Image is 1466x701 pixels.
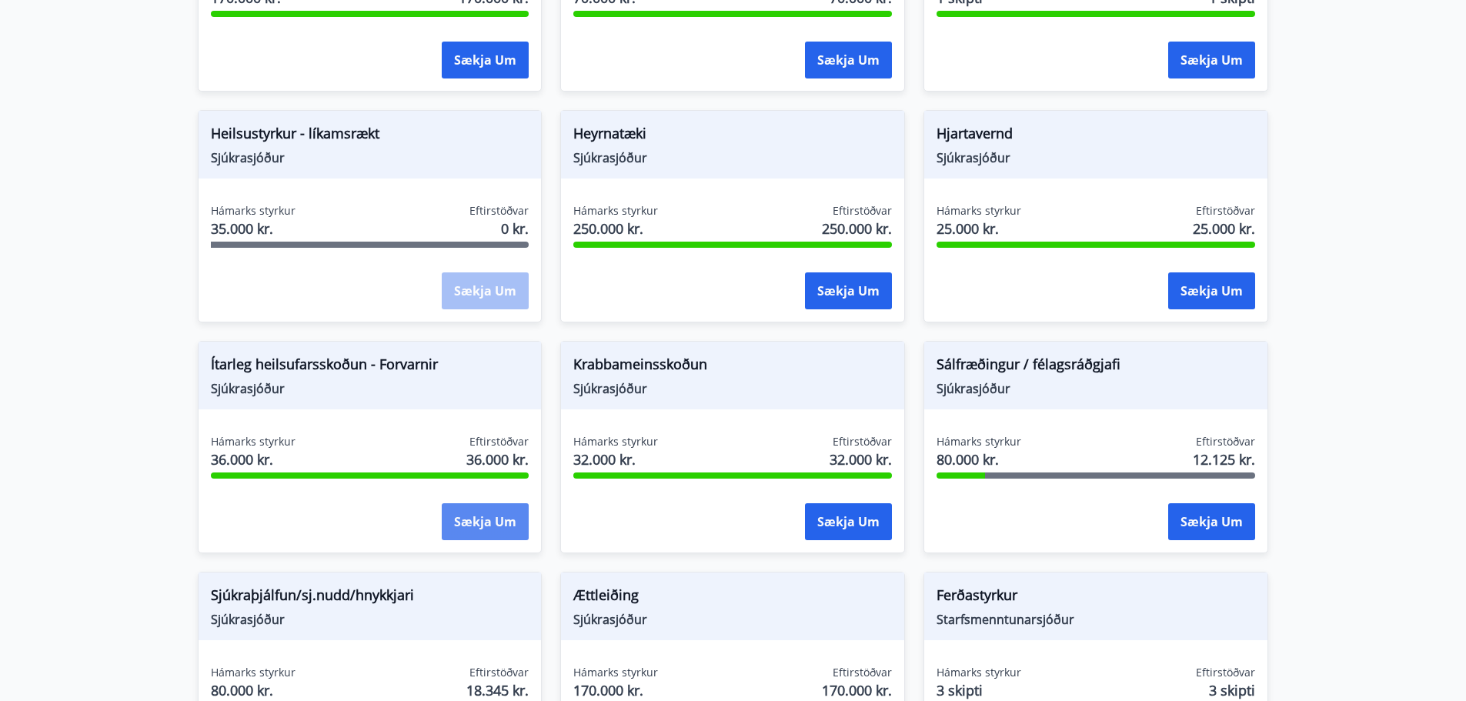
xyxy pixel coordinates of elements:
button: Sækja um [1168,42,1255,78]
span: Hámarks styrkur [573,434,658,449]
span: 32.000 kr. [830,449,892,469]
span: Sjúkrasjóður [937,149,1255,166]
button: Sækja um [442,503,529,540]
button: Sækja um [805,503,892,540]
span: Sjúkrasjóður [573,149,892,166]
span: Hámarks styrkur [937,665,1021,680]
span: 12.125 kr. [1193,449,1255,469]
span: 32.000 kr. [573,449,658,469]
span: 250.000 kr. [822,219,892,239]
span: Hámarks styrkur [211,434,296,449]
span: Hámarks styrkur [937,203,1021,219]
span: Eftirstöðvar [1196,203,1255,219]
span: Sjúkrasjóður [211,380,529,397]
span: 3 skipti [1209,680,1255,700]
span: Ítarleg heilsufarsskoðun - Forvarnir [211,354,529,380]
span: 18.345 kr. [466,680,529,700]
button: Sækja um [1168,503,1255,540]
button: Sækja um [805,42,892,78]
span: 25.000 kr. [1193,219,1255,239]
span: Hámarks styrkur [573,203,658,219]
span: Eftirstöðvar [833,434,892,449]
span: Hámarks styrkur [937,434,1021,449]
span: Eftirstöðvar [1196,665,1255,680]
button: Sækja um [805,272,892,309]
span: Eftirstöðvar [469,665,529,680]
span: Eftirstöðvar [469,203,529,219]
span: Sjúkraþjálfun/sj.nudd/hnykkjari [211,585,529,611]
span: Eftirstöðvar [1196,434,1255,449]
span: Heyrnatæki [573,123,892,149]
span: Hámarks styrkur [573,665,658,680]
span: 80.000 kr. [937,449,1021,469]
span: Eftirstöðvar [833,203,892,219]
span: Ferðastyrkur [937,585,1255,611]
span: Hámarks styrkur [211,203,296,219]
span: 250.000 kr. [573,219,658,239]
span: 35.000 kr. [211,219,296,239]
span: 25.000 kr. [937,219,1021,239]
span: 0 kr. [501,219,529,239]
button: Sækja um [1168,272,1255,309]
button: Sækja um [442,42,529,78]
span: Sálfræðingur / félagsráðgjafi [937,354,1255,380]
span: Sjúkrasjóður [211,611,529,628]
span: Hjartavernd [937,123,1255,149]
span: 170.000 kr. [822,680,892,700]
span: Hámarks styrkur [211,665,296,680]
span: Sjúkrasjóður [211,149,529,166]
span: Heilsustyrkur - líkamsrækt [211,123,529,149]
span: Eftirstöðvar [469,434,529,449]
span: Ættleiðing [573,585,892,611]
span: 80.000 kr. [211,680,296,700]
span: 3 skipti [937,680,1021,700]
span: 36.000 kr. [211,449,296,469]
span: Krabbameinsskoðun [573,354,892,380]
span: 36.000 kr. [466,449,529,469]
span: 170.000 kr. [573,680,658,700]
span: Eftirstöðvar [833,665,892,680]
span: Sjúkrasjóður [573,611,892,628]
span: Starfsmenntunarsjóður [937,611,1255,628]
span: Sjúkrasjóður [573,380,892,397]
span: Sjúkrasjóður [937,380,1255,397]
